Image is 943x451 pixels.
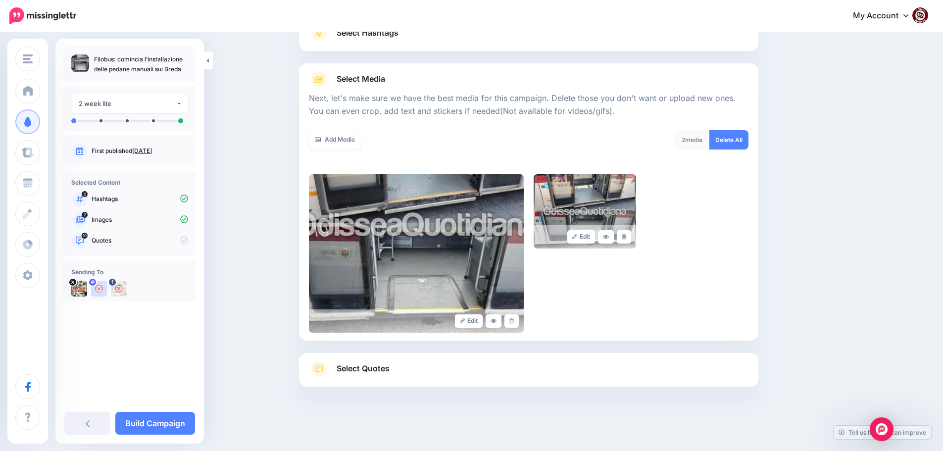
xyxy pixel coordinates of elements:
a: Select Quotes [309,361,748,387]
a: Select Media [309,71,748,87]
span: 2 [682,136,685,144]
img: Missinglettr [9,7,76,24]
a: Select Hashtags [309,25,748,51]
span: 0 [82,191,88,197]
button: 2 week lite [71,94,188,113]
span: Select Quotes [337,362,390,375]
span: 2 [82,212,88,218]
p: Quotes [92,236,188,245]
img: 45e663d68a14ecf2a8ba9f4118319d35_large.jpg [309,174,524,333]
a: Add Media [309,130,361,150]
h4: Selected Content [71,179,188,186]
div: 2 week lite [79,98,176,109]
p: Hashtags [92,195,188,203]
p: First published [92,147,188,155]
span: Select Hashtags [337,26,398,40]
a: Edit [567,230,596,244]
img: 463453305_2684324355074873_6393692129472495966_n-bsa154739.jpg [111,281,127,297]
a: Delete All [709,130,748,150]
h4: Sending To [71,268,188,276]
img: 45e663d68a14ecf2a8ba9f4118319d35_thumb.jpg [71,54,89,72]
img: menu.png [23,54,33,63]
p: Images [92,215,188,224]
img: uTTNWBrh-84924.jpeg [71,281,87,297]
span: 10 [82,233,88,239]
a: [DATE] [132,147,152,154]
p: Next, let's make sure we have the best media for this campaign. Delete those you don't want or up... [309,92,748,118]
img: user_default_image.png [91,281,107,297]
a: Edit [455,314,483,328]
div: media [674,130,710,150]
p: Filobus: comincia l’installazione delle pedane manuali sui Breda [94,54,188,74]
span: Select Media [337,72,385,86]
a: My Account [843,4,928,28]
div: Select Media [309,87,748,333]
a: Tell us how we can improve [834,426,931,439]
img: 87157ef5d102af3a1a6ccfea63466144_large.jpg [534,174,636,249]
div: Open Intercom Messenger [870,417,893,441]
